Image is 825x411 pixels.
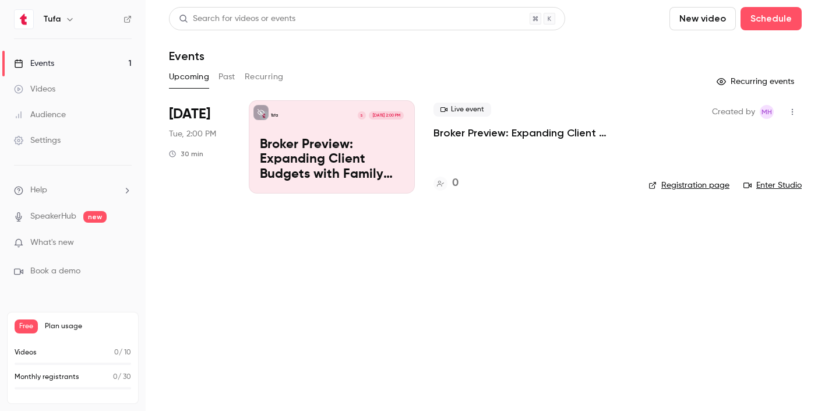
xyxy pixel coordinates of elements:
span: Plan usage [45,322,131,331]
p: Tufa [271,113,278,118]
a: Broker Preview: Expanding Client Budgets with Family Co-InvestmentsTufaS[DATE] 2:00 PMBroker Prev... [249,100,415,194]
div: Events [14,58,54,69]
div: Search for videos or events [179,13,295,25]
span: Free [15,319,38,333]
button: Upcoming [169,68,209,86]
button: Recurring [245,68,284,86]
button: New video [669,7,736,30]
div: S [357,111,366,120]
p: / 30 [113,372,131,382]
h4: 0 [452,175,459,191]
div: Sep 16 Tue, 11:00 AM (America/Los Angeles) [169,100,230,194]
p: / 10 [114,347,131,358]
li: help-dropdown-opener [14,184,132,196]
span: [DATE] 2:00 PM [369,111,403,120]
a: SpeakerHub [30,210,76,223]
span: 0 [114,349,119,356]
a: Registration page [648,180,729,191]
button: Schedule [741,7,802,30]
div: Audience [14,109,66,121]
h1: Events [169,49,205,63]
div: 30 min [169,149,203,159]
div: Videos [14,83,55,95]
div: Settings [14,135,61,146]
span: Tue, 2:00 PM [169,128,216,140]
span: 0 [113,374,118,381]
span: Matt Hasten [760,105,774,119]
iframe: Noticeable Trigger [118,238,132,248]
span: MH [761,105,772,119]
span: Created by [712,105,755,119]
span: Live event [433,103,491,117]
span: What's new [30,237,74,249]
p: Monthly registrants [15,372,79,382]
button: Recurring events [711,72,802,91]
a: Enter Studio [743,180,802,191]
h6: Tufa [43,13,61,25]
span: new [83,211,107,223]
button: Past [218,68,235,86]
span: Help [30,184,47,196]
img: Tufa [15,10,33,29]
p: Videos [15,347,37,358]
a: Broker Preview: Expanding Client Budgets with Family Co-Investments [433,126,630,140]
span: [DATE] [169,105,210,124]
span: Book a demo [30,265,80,277]
p: Broker Preview: Expanding Client Budgets with Family Co-Investments [260,138,404,182]
a: 0 [433,175,459,191]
